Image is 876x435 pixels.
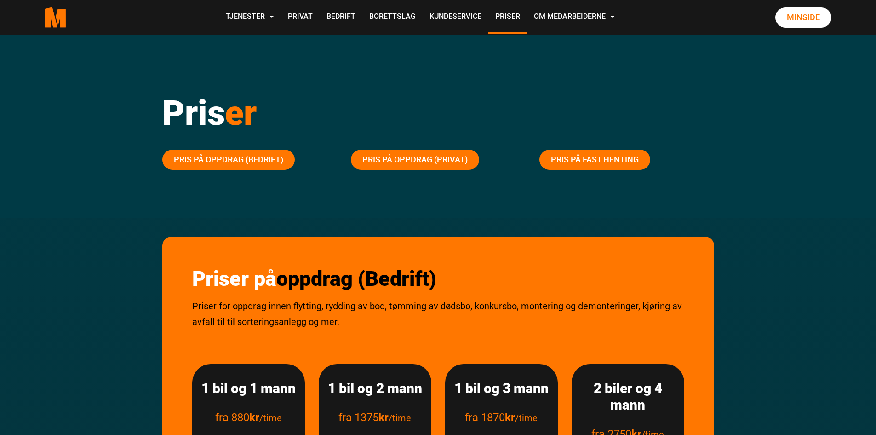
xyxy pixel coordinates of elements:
a: Pris på oppdrag (Bedrift) [162,150,295,170]
a: Privat [281,1,320,34]
a: Pris på fast henting [539,150,650,170]
h3: 2 biler og 4 mann [581,380,675,413]
a: Bedrift [320,1,362,34]
span: oppdrag (Bedrift) [276,267,436,291]
span: fra 1870 [465,411,515,424]
a: Tjenester [219,1,281,34]
h3: 1 bil og 1 mann [201,380,296,397]
a: Minside [775,7,831,28]
h1: Pris [162,92,714,133]
strong: kr [249,411,259,424]
h3: 1 bil og 3 mann [454,380,549,397]
strong: kr [378,411,389,424]
strong: kr [505,411,515,424]
h3: 1 bil og 2 mann [328,380,422,397]
span: /time [389,412,411,423]
h2: Priser på [192,267,684,291]
a: Priser [488,1,527,34]
span: fra 1375 [338,411,389,424]
a: Kundeservice [423,1,488,34]
a: Pris på oppdrag (Privat) [351,150,479,170]
span: er [225,93,257,133]
span: /time [259,412,282,423]
span: fra 880 [215,411,259,424]
a: Om Medarbeiderne [527,1,622,34]
a: Borettslag [362,1,423,34]
span: Priser for oppdrag innen flytting, rydding av bod, tømming av dødsbo, konkursbo, montering og dem... [192,301,682,327]
span: /time [515,412,538,423]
